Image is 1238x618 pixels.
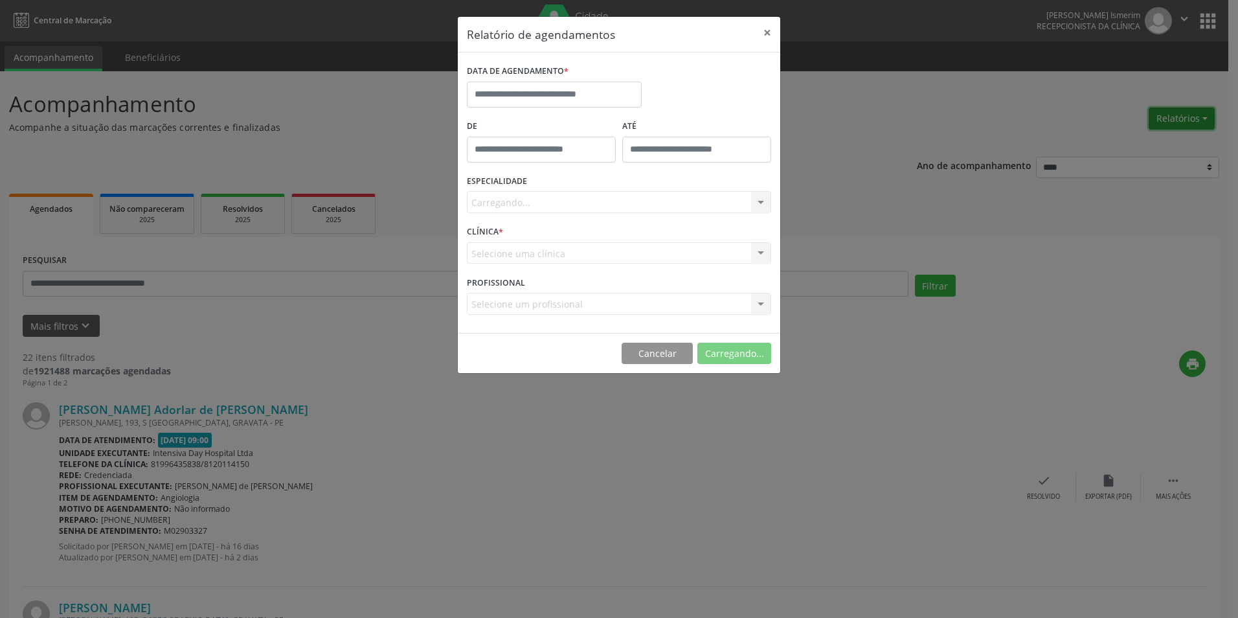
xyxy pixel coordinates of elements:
h5: Relatório de agendamentos [467,26,615,43]
label: PROFISSIONAL [467,273,525,293]
label: ATÉ [622,117,771,137]
button: Cancelar [622,343,693,365]
label: CLÍNICA [467,222,503,242]
button: Close [754,17,780,49]
label: De [467,117,616,137]
button: Carregando... [697,343,771,365]
label: ESPECIALIDADE [467,172,527,192]
label: DATA DE AGENDAMENTO [467,62,568,82]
